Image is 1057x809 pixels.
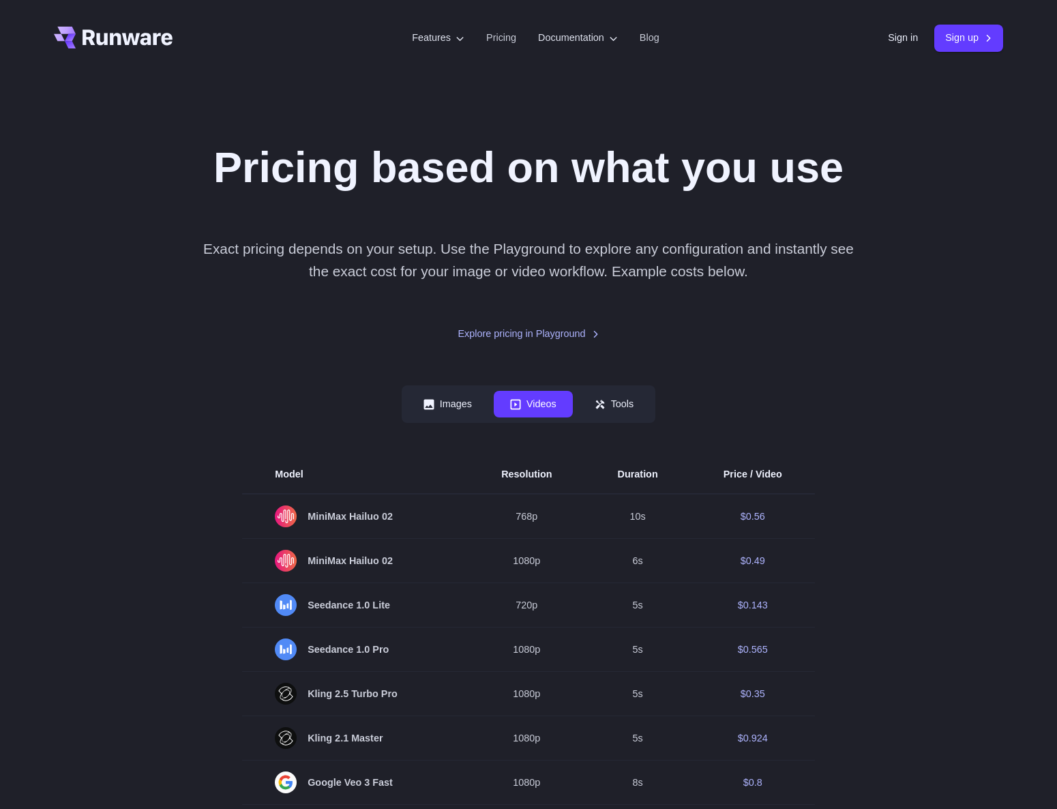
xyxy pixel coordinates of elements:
[538,30,618,46] label: Documentation
[585,456,691,494] th: Duration
[468,494,584,539] td: 768p
[691,672,815,716] td: $0.35
[275,771,436,793] span: Google Veo 3 Fast
[275,727,436,749] span: Kling 2.1 Master
[275,683,436,705] span: Kling 2.5 Turbo Pro
[585,494,691,539] td: 10s
[468,761,584,805] td: 1080p
[275,505,436,527] span: MiniMax Hailuo 02
[275,638,436,660] span: Seedance 1.0 Pro
[691,628,815,672] td: $0.565
[691,583,815,628] td: $0.143
[578,391,651,417] button: Tools
[468,539,584,583] td: 1080p
[888,30,918,46] a: Sign in
[691,494,815,539] td: $0.56
[458,326,599,342] a: Explore pricing in Playground
[242,456,468,494] th: Model
[54,27,173,48] a: Go to /
[585,539,691,583] td: 6s
[585,672,691,716] td: 5s
[494,391,573,417] button: Videos
[934,25,1003,51] a: Sign up
[468,628,584,672] td: 1080p
[691,539,815,583] td: $0.49
[275,594,436,616] span: Seedance 1.0 Lite
[640,30,659,46] a: Blog
[196,237,861,283] p: Exact pricing depends on your setup. Use the Playground to explore any configuration and instantl...
[468,716,584,761] td: 1080p
[468,672,584,716] td: 1080p
[691,761,815,805] td: $0.8
[585,761,691,805] td: 8s
[213,142,844,194] h1: Pricing based on what you use
[691,716,815,761] td: $0.924
[468,456,584,494] th: Resolution
[585,583,691,628] td: 5s
[407,391,488,417] button: Images
[412,30,464,46] label: Features
[691,456,815,494] th: Price / Video
[585,716,691,761] td: 5s
[486,30,516,46] a: Pricing
[468,583,584,628] td: 720p
[585,628,691,672] td: 5s
[275,550,436,572] span: MiniMax Hailuo 02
